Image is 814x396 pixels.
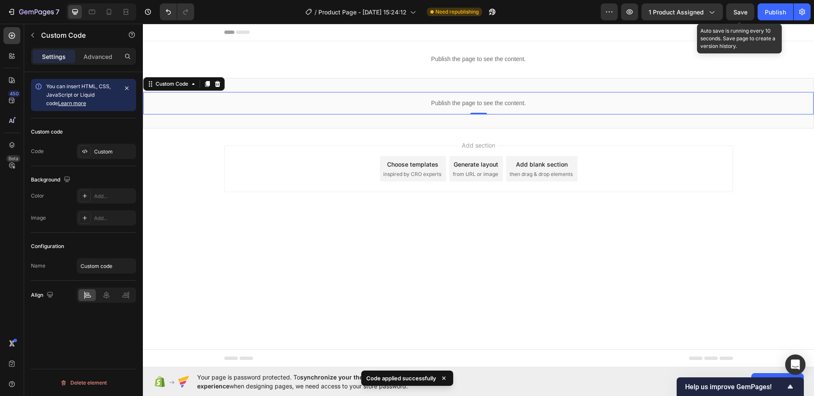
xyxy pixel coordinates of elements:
div: Align [31,290,55,301]
span: Your page is password protected. To when designing pages, we need access to your store password. [197,373,468,390]
div: Custom code [31,128,63,136]
span: Add section [315,117,356,126]
div: Add blank section [373,136,425,145]
div: Choose templates [244,136,295,145]
div: Name [31,262,45,270]
span: You can insert HTML, CSS, JavaScript or Liquid code [46,83,111,106]
div: Add... [94,215,134,222]
iframe: Design area [143,24,814,367]
div: 450 [8,90,20,97]
span: inspired by CRO experts [240,147,298,154]
span: Product Page - [DATE] 15:24:12 [318,8,407,17]
div: Undo/Redo [160,3,194,20]
span: / [315,8,317,17]
span: then drag & drop elements [367,147,430,154]
div: Generate layout [311,136,355,145]
div: Add... [94,192,134,200]
div: Custom [94,148,134,156]
div: Code [31,148,44,155]
p: Settings [42,52,66,61]
div: Beta [6,155,20,162]
div: Background [31,174,72,186]
div: Open Intercom Messenger [785,354,806,375]
button: Save [726,3,754,20]
span: from URL or image [310,147,355,154]
button: Allow access [751,373,804,390]
a: Learn more [58,100,86,106]
button: Show survey - Help us improve GemPages! [685,382,795,392]
button: Publish [758,3,793,20]
span: Help us improve GemPages! [685,383,785,391]
button: 1 product assigned [641,3,723,20]
p: Code applied successfully [366,374,436,382]
span: Need republishing [435,8,479,16]
p: Advanced [84,52,112,61]
div: Configuration [31,243,64,250]
button: Delete element [31,376,136,390]
div: Color [31,192,44,200]
p: 7 [56,7,59,17]
p: Custom Code [41,30,113,40]
div: Delete element [60,378,107,388]
div: Image [31,214,46,222]
button: 7 [3,3,63,20]
div: Publish [765,8,786,17]
span: synchronize your theme style & enhance your experience [197,374,435,390]
span: Save [733,8,747,16]
span: 1 product assigned [649,8,704,17]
